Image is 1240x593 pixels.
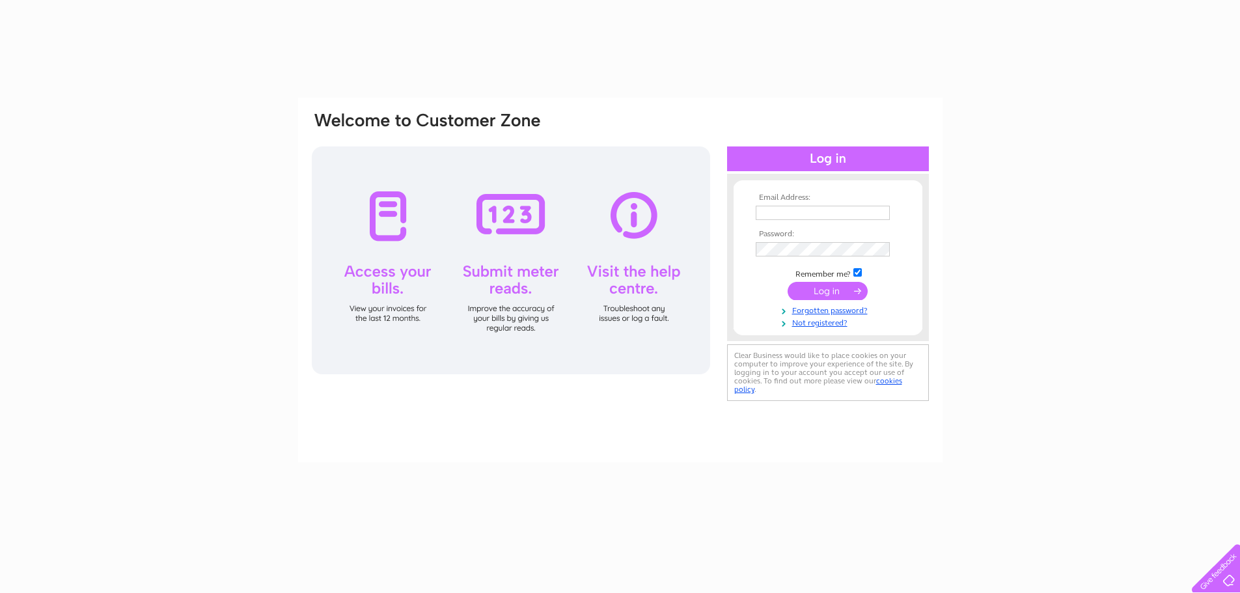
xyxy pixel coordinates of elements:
div: Clear Business would like to place cookies on your computer to improve your experience of the sit... [727,344,929,401]
input: Submit [788,282,868,300]
th: Email Address: [752,193,903,202]
td: Remember me? [752,266,903,279]
th: Password: [752,230,903,239]
a: Not registered? [756,316,903,328]
a: cookies policy [734,376,902,394]
a: Forgotten password? [756,303,903,316]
